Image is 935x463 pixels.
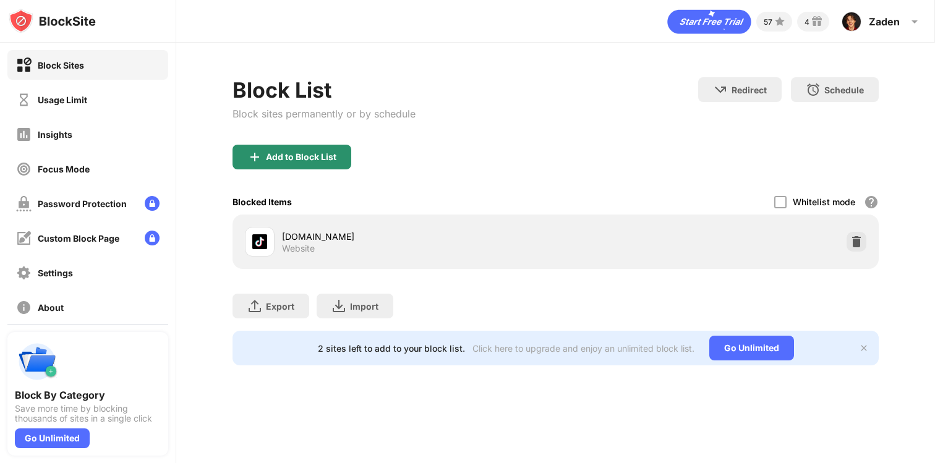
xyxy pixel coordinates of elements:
div: Save more time by blocking thousands of sites in a single click [15,404,161,423]
img: lock-menu.svg [145,231,160,245]
div: Website [282,243,315,254]
div: Schedule [824,85,864,95]
div: Go Unlimited [709,336,794,360]
div: Password Protection [38,198,127,209]
img: insights-off.svg [16,127,32,142]
img: time-usage-off.svg [16,92,32,108]
img: logo-blocksite.svg [9,9,96,33]
img: reward-small.svg [809,14,824,29]
img: push-categories.svg [15,339,59,384]
img: password-protection-off.svg [16,196,32,211]
div: Import [350,301,378,312]
div: 4 [805,17,809,27]
div: Insights [38,129,72,140]
div: Block By Category [15,389,161,401]
img: block-on.svg [16,57,32,73]
div: Zaden [869,15,900,28]
div: 2 sites left to add to your block list. [318,343,465,354]
img: ACg8ocJlkqDhYYrKKF6bxFEFMrrMyyJU0ielx3ewZP3SW2rSE7JjcNMBfw=s96-c [842,12,861,32]
div: Block sites permanently or by schedule [233,108,416,120]
div: Go Unlimited [15,428,90,448]
div: Redirect [732,85,767,95]
div: animation [667,9,751,34]
div: Blocked Items [233,197,292,207]
img: customize-block-page-off.svg [16,231,32,246]
div: Click here to upgrade and enjoy an unlimited block list. [472,343,694,354]
div: Whitelist mode [793,197,855,207]
img: points-small.svg [772,14,787,29]
img: favicons [252,234,267,249]
div: Focus Mode [38,164,90,174]
img: x-button.svg [859,343,869,353]
div: [DOMAIN_NAME] [282,230,556,243]
img: lock-menu.svg [145,196,160,211]
div: Block Sites [38,60,84,70]
div: 57 [764,17,772,27]
div: Add to Block List [266,152,336,162]
div: Export [266,301,294,312]
div: Settings [38,268,73,278]
img: about-off.svg [16,300,32,315]
div: Usage Limit [38,95,87,105]
div: Block List [233,77,416,103]
img: focus-off.svg [16,161,32,177]
img: settings-off.svg [16,265,32,281]
div: About [38,302,64,313]
div: Custom Block Page [38,233,119,244]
